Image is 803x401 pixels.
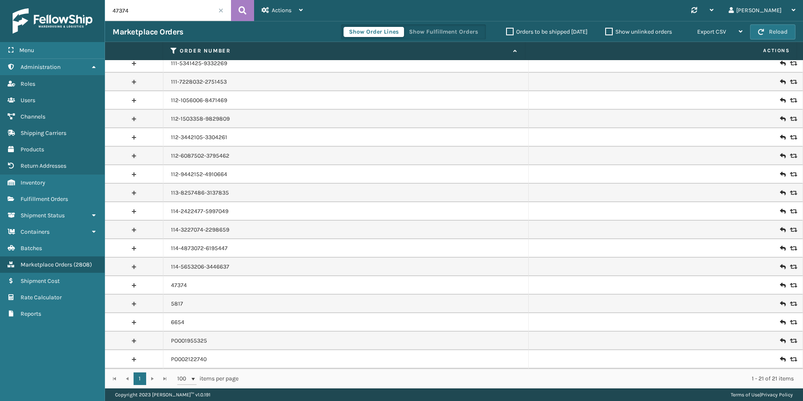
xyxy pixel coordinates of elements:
span: Inventory [21,179,45,186]
a: 112-6087502-3795462 [171,152,229,160]
span: Channels [21,113,45,120]
span: Actions [528,44,795,58]
i: Create Return Label [780,170,785,179]
a: PO002122740 [171,355,207,364]
i: Replace [790,301,795,307]
i: Create Return Label [780,318,785,327]
a: 114-4873072-6195447 [171,244,228,253]
span: 100 [177,375,190,383]
span: Batches [21,245,42,252]
span: Shipment Status [21,212,65,219]
button: Reload [750,24,795,40]
i: Replace [790,245,795,251]
i: Create Return Label [780,115,785,123]
i: Replace [790,135,795,140]
i: Replace [790,153,795,159]
a: 112-9442152-4910664 [171,170,227,179]
span: Actions [272,7,291,14]
i: Replace [790,319,795,325]
a: 112-1056006-8471469 [171,96,227,105]
div: 1 - 21 of 21 items [250,375,794,383]
a: 114-3227074-2298659 [171,226,229,234]
span: Shipment Cost [21,277,60,285]
i: Replace [790,116,795,122]
span: Administration [21,63,60,71]
i: Create Return Label [780,152,785,160]
i: Create Return Label [780,133,785,142]
i: Replace [790,98,795,103]
i: Create Return Label [780,78,785,86]
span: Fulfillment Orders [21,195,68,203]
button: Show Order Lines [344,27,404,37]
a: Terms of Use [731,392,760,398]
span: Products [21,146,44,153]
a: Privacy Policy [761,392,793,398]
a: PO001955325 [171,337,207,345]
i: Create Return Label [780,226,785,234]
span: Reports [21,310,41,317]
i: Replace [790,208,795,214]
i: Create Return Label [780,96,785,105]
i: Create Return Label [780,207,785,216]
i: Replace [790,338,795,344]
a: 6654 [171,318,184,327]
span: Shipping Carriers [21,129,66,137]
button: Show Fulfillment Orders [404,27,483,37]
span: Rate Calculator [21,294,62,301]
label: Show unlinked orders [605,28,672,35]
img: logo [13,8,92,34]
i: Create Return Label [780,189,785,197]
i: Replace [790,190,795,196]
label: Orders to be shipped [DATE] [506,28,588,35]
i: Replace [790,79,795,85]
span: Export CSV [697,28,726,35]
a: 111-5341425-9332269 [171,59,227,68]
a: 114-2422477-5997049 [171,207,228,216]
i: Create Return Label [780,263,785,271]
span: Marketplace Orders [21,261,72,268]
a: 112-1503358-9829809 [171,115,230,123]
div: | [731,388,793,401]
span: Containers [21,228,50,235]
label: Order Number [180,47,509,55]
i: Replace [790,61,795,66]
span: Menu [19,47,34,54]
i: Replace [790,282,795,288]
span: Return Addresses [21,162,66,169]
a: 112-3442105-3304261 [171,133,227,142]
i: Replace [790,227,795,233]
a: 5817 [171,300,183,308]
a: 113-8257486-3137835 [171,189,229,197]
i: Create Return Label [780,59,785,68]
a: 111-7228032-2751453 [171,78,227,86]
a: 114-5653206-3446637 [171,263,229,271]
a: 1 [134,372,146,385]
i: Create Return Label [780,337,785,345]
span: items per page [177,372,239,385]
i: Replace [790,171,795,177]
span: Users [21,97,35,104]
i: Replace [790,264,795,270]
i: Replace [790,356,795,362]
h3: Marketplace Orders [113,27,183,37]
p: Copyright 2023 [PERSON_NAME]™ v 1.0.191 [115,388,210,401]
span: Roles [21,80,35,87]
span: ( 2808 ) [73,261,92,268]
i: Create Return Label [780,300,785,308]
i: Create Return Label [780,355,785,364]
i: Create Return Label [780,244,785,253]
i: Create Return Label [780,281,785,290]
a: 47374 [171,281,187,290]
